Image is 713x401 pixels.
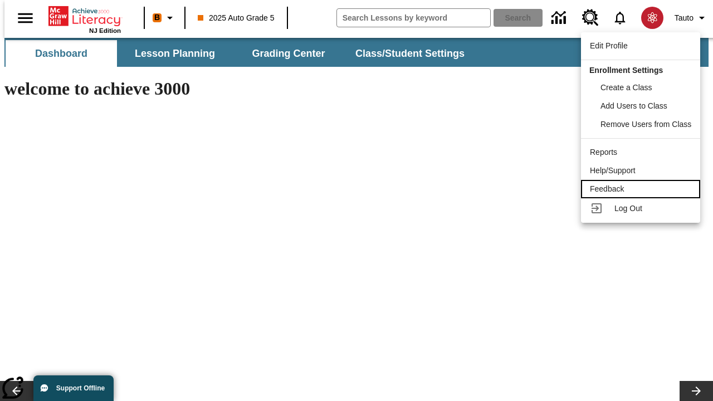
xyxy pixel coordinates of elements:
span: Remove Users from Class [600,120,691,129]
span: Edit Profile [590,41,628,50]
span: Reports [590,148,617,157]
span: Help/Support [590,166,636,175]
span: Enrollment Settings [589,66,663,75]
span: Feedback [590,184,624,193]
span: Create a Class [600,83,652,92]
span: Add Users to Class [600,101,667,110]
span: Log Out [614,204,642,213]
